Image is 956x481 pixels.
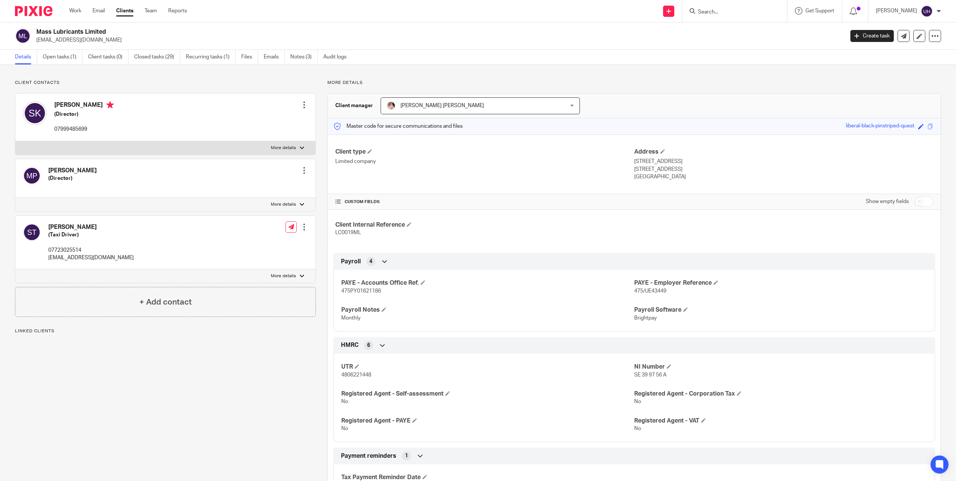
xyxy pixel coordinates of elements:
input: Search [697,9,765,16]
a: Details [15,50,37,64]
h4: Client type [335,148,634,156]
span: 1 [405,452,408,460]
p: [EMAIL_ADDRESS][DOMAIN_NAME] [48,254,134,261]
a: Notes (3) [290,50,318,64]
span: No [341,426,348,431]
span: 4806221448 [341,372,371,378]
h4: Registered Agent - VAT [634,417,927,425]
p: [STREET_ADDRESS] [634,166,933,173]
p: Limited company [335,158,634,165]
a: Emails [264,50,285,64]
span: Brightpay [634,315,657,321]
span: No [634,426,641,431]
h4: CUSTOM FIELDS [335,199,634,205]
p: Client contacts [15,80,316,86]
span: [PERSON_NAME] [PERSON_NAME] [400,103,484,108]
h4: Client Internal Reference [335,221,634,229]
img: svg%3E [23,167,41,185]
span: Get Support [805,8,834,13]
h5: (Director) [48,175,97,182]
span: 6 [367,342,370,349]
h4: Registered Agent - PAYE [341,417,634,425]
a: Audit logs [323,50,352,64]
h2: Mass Lubricants Limited [36,28,678,36]
i: Primary [106,101,114,109]
h4: Address [634,148,933,156]
h5: (Taxi Driver) [48,231,134,239]
img: svg%3E [23,101,47,125]
h4: Payroll Software [634,306,927,314]
p: More details [271,273,296,279]
h3: Client manager [335,102,373,109]
span: No [341,399,348,404]
a: Closed tasks (29) [134,50,180,64]
h4: Registered Agent - Corporation Tax [634,390,927,398]
p: [GEOGRAPHIC_DATA] [634,173,933,181]
h5: (Director) [54,111,114,118]
span: Monthly [341,315,360,321]
a: Clients [116,7,133,15]
p: 07999485699 [54,125,114,133]
img: svg%3E [921,5,933,17]
a: Create task [850,30,894,42]
span: HMRC [341,341,358,349]
p: More details [271,145,296,151]
p: More details [271,202,296,208]
h4: [PERSON_NAME] [48,223,134,231]
span: 475PY01621186 [341,288,381,294]
span: SE 39 97 56 A [634,372,666,378]
a: Reports [168,7,187,15]
a: Recurring tasks (1) [186,50,236,64]
a: Team [145,7,157,15]
span: LC0019ML [335,230,361,235]
h4: [PERSON_NAME] [48,167,97,175]
h4: PAYE - Employer Reference [634,279,927,287]
span: 4 [369,258,372,265]
p: [STREET_ADDRESS] [634,158,933,165]
span: Payment reminders [341,452,396,460]
h4: Payroll Notes [341,306,634,314]
img: Pixie [15,6,52,16]
p: 07723025514 [48,246,134,254]
h4: Registered Agent - Self-assessment [341,390,634,398]
h4: NI Number [634,363,927,371]
span: No [634,399,641,404]
a: Email [93,7,105,15]
a: Work [69,7,81,15]
span: Payroll [341,258,361,266]
a: Open tasks (1) [43,50,82,64]
img: svg%3E [15,28,31,44]
label: Show empty fields [866,198,909,205]
h4: PAYE - Accounts Office Ref. [341,279,634,287]
img: svg%3E [23,223,41,241]
div: liberal-black-pinstriped-quest [846,122,914,131]
p: Master code for secure communications and files [333,122,463,130]
h4: [PERSON_NAME] [54,101,114,111]
h4: UTR [341,363,634,371]
span: 475/UE43449 [634,288,666,294]
a: Client tasks (0) [88,50,128,64]
p: Linked clients [15,328,316,334]
a: Files [241,50,258,64]
p: [PERSON_NAME] [876,7,917,15]
p: [EMAIL_ADDRESS][DOMAIN_NAME] [36,36,839,44]
img: Snapchat-630390547_1.png [387,101,396,110]
p: More details [327,80,941,86]
h4: + Add contact [139,296,192,308]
